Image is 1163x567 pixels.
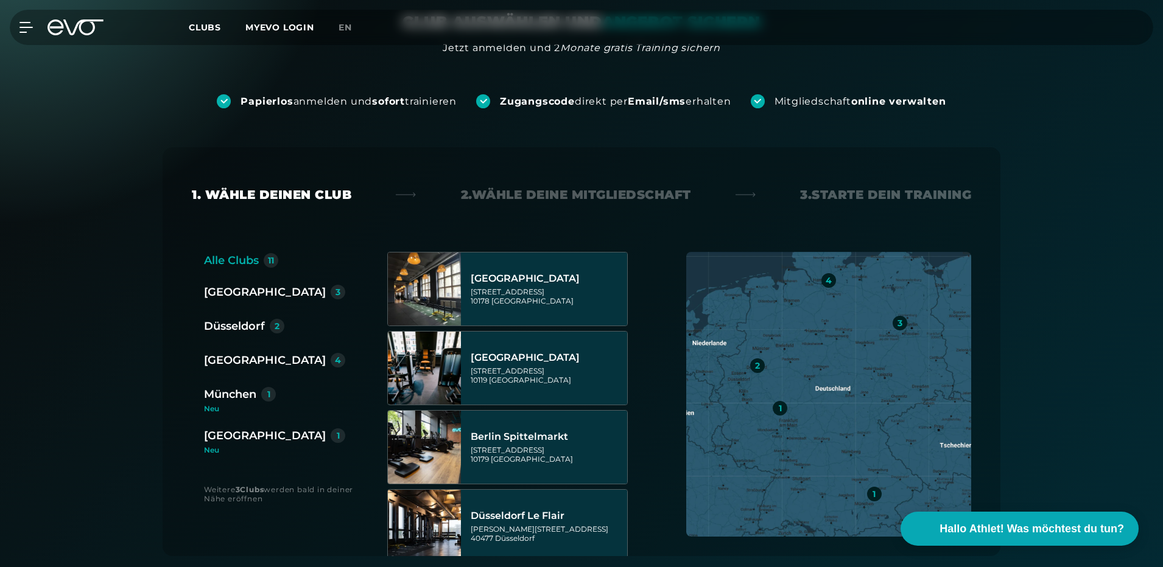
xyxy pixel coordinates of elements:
div: 1 [267,390,270,398]
div: 4 [335,356,341,364]
img: Berlin Alexanderplatz [388,252,461,325]
div: Mitgliedschaft [775,95,946,108]
div: [GEOGRAPHIC_DATA] [471,273,624,285]
div: [STREET_ADDRESS] 10179 [GEOGRAPHIC_DATA] [471,445,624,464]
strong: Clubs [240,485,264,494]
div: 3 [336,288,340,296]
div: 2. Wähle deine Mitgliedschaft [461,186,691,203]
img: Berlin Rosenthaler Platz [388,332,461,405]
div: Düsseldorf [204,318,265,335]
strong: Papierlos [241,96,293,107]
strong: 3 [236,485,241,494]
button: Hallo Athlet! Was möchtest du tun? [901,512,1139,546]
div: direkt per erhalten [500,95,731,108]
div: 2 [755,361,760,370]
div: 11 [268,256,274,265]
span: Hallo Athlet! Was möchtest du tun? [940,521,1124,537]
img: map [686,252,971,537]
strong: sofort [372,96,405,107]
div: Neu [204,447,345,454]
img: Berlin Spittelmarkt [388,411,461,484]
strong: Email/sms [628,96,686,107]
div: 1 [779,404,782,412]
div: 3 [898,319,902,327]
a: Clubs [189,21,245,33]
img: Düsseldorf Le Flair [388,490,461,563]
div: 1 [337,431,340,440]
div: 3. Starte dein Training [800,186,971,203]
strong: Zugangscode [500,96,575,107]
div: Weitere werden bald in deiner Nähe eröffnen [204,485,363,503]
div: 2 [275,322,279,330]
div: [GEOGRAPHIC_DATA] [471,352,624,364]
a: en [339,21,367,35]
div: München [204,386,256,403]
a: MYEVO LOGIN [245,22,314,33]
div: [GEOGRAPHIC_DATA] [204,427,326,444]
div: Düsseldorf Le Flair [471,510,624,522]
div: 1. Wähle deinen Club [192,186,351,203]
div: [PERSON_NAME][STREET_ADDRESS] 40477 Düsseldorf [471,524,624,543]
div: Alle Clubs [204,252,259,269]
div: 4 [826,276,832,285]
div: [STREET_ADDRESS] 10119 [GEOGRAPHIC_DATA] [471,366,624,384]
div: [GEOGRAPHIC_DATA] [204,283,326,301]
div: [STREET_ADDRESS] 10178 [GEOGRAPHIC_DATA] [471,287,624,305]
strong: online verwalten [851,96,946,107]
div: anmelden und trainieren [241,95,457,108]
div: 1 [873,490,876,498]
div: Neu [204,405,355,412]
div: Berlin Spittelmarkt [471,431,624,443]
span: en [339,22,352,33]
div: [GEOGRAPHIC_DATA] [204,352,326,369]
span: Clubs [189,22,221,33]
